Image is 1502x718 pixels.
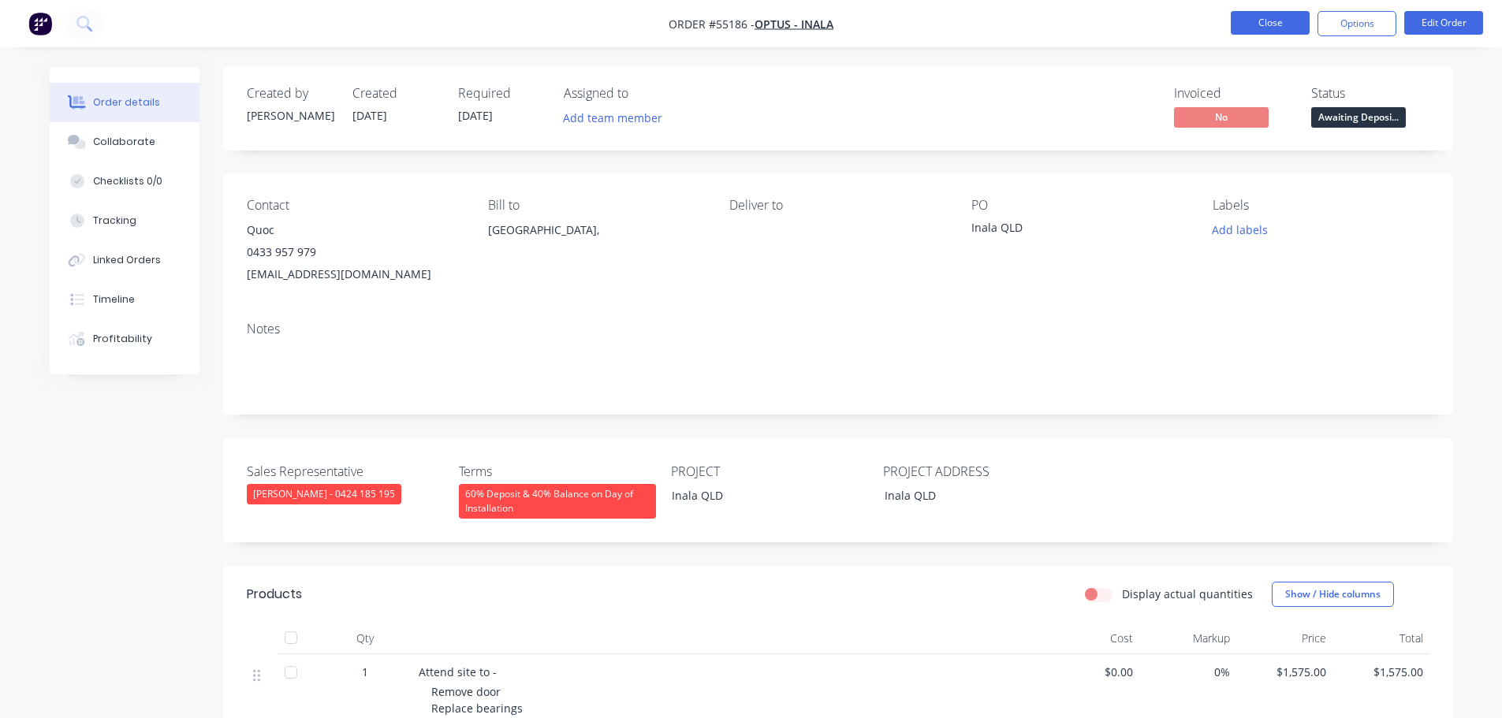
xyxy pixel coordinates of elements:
[247,484,401,504] div: [PERSON_NAME] - 0424 185 195
[50,162,199,201] button: Checklists 0/0
[247,86,334,101] div: Created by
[883,462,1080,481] label: PROJECT ADDRESS
[50,319,199,359] button: Profitability
[247,219,463,241] div: Quoc
[554,107,670,128] button: Add team member
[1236,623,1333,654] div: Price
[93,292,135,307] div: Timeline
[1272,582,1394,607] button: Show / Hide columns
[669,17,755,32] span: Order #55186 -
[1318,11,1396,36] button: Options
[659,484,856,507] div: Inala QLD
[1049,664,1134,680] span: $0.00
[50,280,199,319] button: Timeline
[458,108,493,123] span: [DATE]
[93,332,152,346] div: Profitability
[318,623,412,654] div: Qty
[419,664,497,679] span: Attend site to -
[50,122,199,162] button: Collaborate
[1204,219,1277,240] button: Add labels
[1174,107,1269,127] span: No
[459,484,656,519] div: 60% Deposit & 40% Balance on Day of Installation
[1404,11,1483,35] button: Edit Order
[1339,664,1423,680] span: $1,575.00
[1311,107,1406,127] span: Awaiting Deposi...
[564,86,721,101] div: Assigned to
[50,240,199,280] button: Linked Orders
[1231,11,1310,35] button: Close
[1213,198,1429,213] div: Labels
[247,462,444,481] label: Sales Representative
[247,322,1429,337] div: Notes
[1311,107,1406,131] button: Awaiting Deposi...
[247,263,463,285] div: [EMAIL_ADDRESS][DOMAIN_NAME]
[362,664,368,680] span: 1
[459,462,656,481] label: Terms
[1243,664,1327,680] span: $1,575.00
[93,253,161,267] div: Linked Orders
[247,198,463,213] div: Contact
[93,95,160,110] div: Order details
[872,484,1069,507] div: Inala QLD
[564,107,671,128] button: Add team member
[50,201,199,240] button: Tracking
[1043,623,1140,654] div: Cost
[50,83,199,122] button: Order details
[1139,623,1236,654] div: Markup
[671,462,868,481] label: PROJECT
[488,219,704,270] div: [GEOGRAPHIC_DATA],
[352,108,387,123] span: [DATE]
[1332,623,1429,654] div: Total
[971,198,1187,213] div: PO
[93,174,162,188] div: Checklists 0/0
[1122,586,1253,602] label: Display actual quantities
[1311,86,1429,101] div: Status
[1174,86,1292,101] div: Invoiced
[247,585,302,604] div: Products
[488,219,704,241] div: [GEOGRAPHIC_DATA],
[93,135,155,149] div: Collaborate
[1146,664,1230,680] span: 0%
[247,219,463,285] div: Quoc0433 957 979[EMAIL_ADDRESS][DOMAIN_NAME]
[755,17,833,32] a: Optus - Inala
[971,219,1168,241] div: Inala QLD
[352,86,439,101] div: Created
[93,214,136,228] div: Tracking
[247,107,334,124] div: [PERSON_NAME]
[488,198,704,213] div: Bill to
[729,198,945,213] div: Deliver to
[458,86,545,101] div: Required
[28,12,52,35] img: Factory
[247,241,463,263] div: 0433 957 979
